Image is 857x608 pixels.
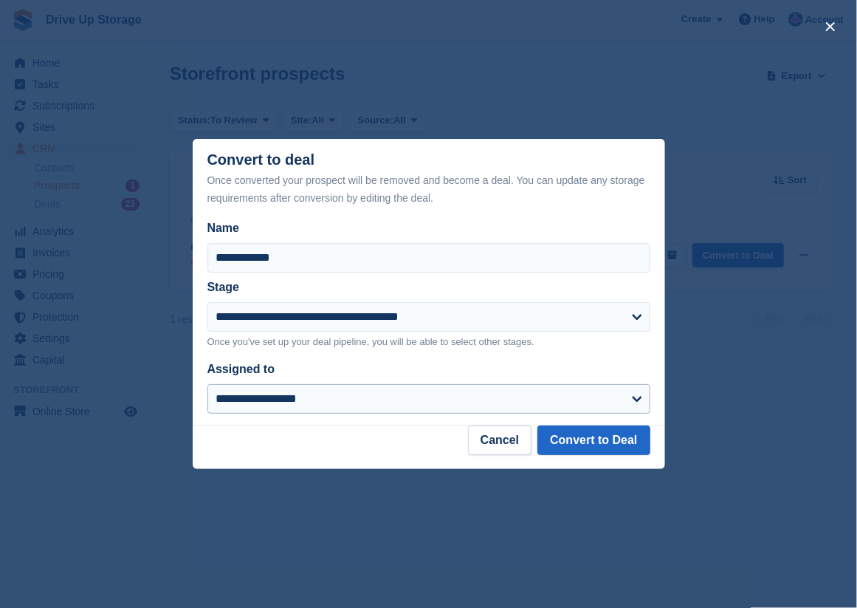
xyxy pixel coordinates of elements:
[207,219,650,237] label: Name
[468,426,531,455] button: Cancel
[537,426,650,455] button: Convert to Deal
[207,151,650,207] div: Convert to deal
[207,171,650,207] div: Once converted your prospect will be removed and become a deal. You can update any storage requir...
[207,363,275,375] label: Assigned to
[207,335,650,349] p: Once you've set up your deal pipeline, you will be able to select other stages.
[819,15,842,38] button: close
[207,281,240,293] label: Stage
